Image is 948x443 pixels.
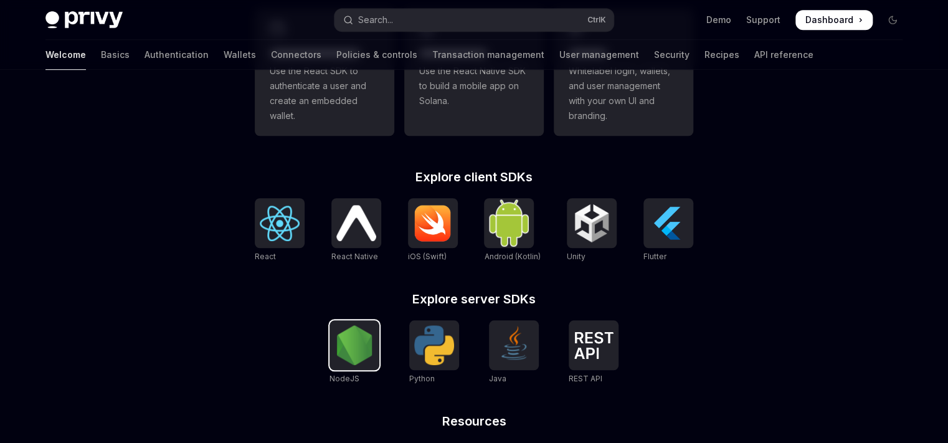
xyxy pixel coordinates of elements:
button: Toggle dark mode [883,10,903,30]
span: REST API [569,374,602,383]
span: Use the React SDK to authenticate a user and create an embedded wallet. [270,64,379,123]
a: Connectors [271,40,321,70]
a: Security [654,40,690,70]
a: Welcome [45,40,86,70]
a: Authentication [145,40,209,70]
a: Wallets [224,40,256,70]
a: FlutterFlutter [643,198,693,263]
a: React NativeReact Native [331,198,381,263]
a: ReactReact [255,198,305,263]
a: Policies & controls [336,40,417,70]
img: REST API [574,331,614,359]
a: iOS (Swift)iOS (Swift) [408,198,458,263]
a: **** **** **** ***Use the React Native SDK to build a mobile app on Solana. [404,9,544,136]
span: iOS (Swift) [408,252,447,261]
span: Python [409,374,435,383]
h2: Explore server SDKs [255,293,693,305]
span: React [255,252,276,261]
img: Java [494,325,534,365]
span: Dashboard [805,14,853,26]
a: **** *****Whitelabel login, wallets, and user management with your own UI and branding. [554,9,693,136]
span: Use the React Native SDK to build a mobile app on Solana. [419,64,529,108]
img: NodeJS [334,325,374,365]
img: Python [414,325,454,365]
a: Recipes [704,40,739,70]
img: Unity [572,203,612,243]
img: dark logo [45,11,123,29]
h2: Resources [255,415,693,427]
a: API reference [754,40,813,70]
a: JavaJava [489,320,539,385]
span: NodeJS [329,374,359,383]
a: PythonPython [409,320,459,385]
a: NodeJSNodeJS [329,320,379,385]
span: Whitelabel login, wallets, and user management with your own UI and branding. [569,64,678,123]
a: Transaction management [432,40,544,70]
a: Basics [101,40,130,70]
a: User management [559,40,639,70]
h2: Explore client SDKs [255,171,693,183]
img: React Native [336,205,376,241]
span: Android (Kotlin) [484,252,540,261]
span: Ctrl K [587,15,606,25]
span: Java [489,374,506,383]
img: Android (Kotlin) [489,199,529,246]
img: Flutter [648,203,688,243]
span: React Native [331,252,378,261]
img: React [260,206,300,241]
a: Demo [706,14,731,26]
a: Android (Kotlin)Android (Kotlin) [484,198,540,263]
span: Unity [567,252,585,261]
div: Search... [358,12,393,27]
a: UnityUnity [567,198,617,263]
button: Open search [334,9,614,31]
a: Support [746,14,780,26]
span: Flutter [643,252,666,261]
a: Dashboard [795,10,873,30]
a: REST APIREST API [569,320,619,385]
img: iOS (Swift) [413,204,453,242]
